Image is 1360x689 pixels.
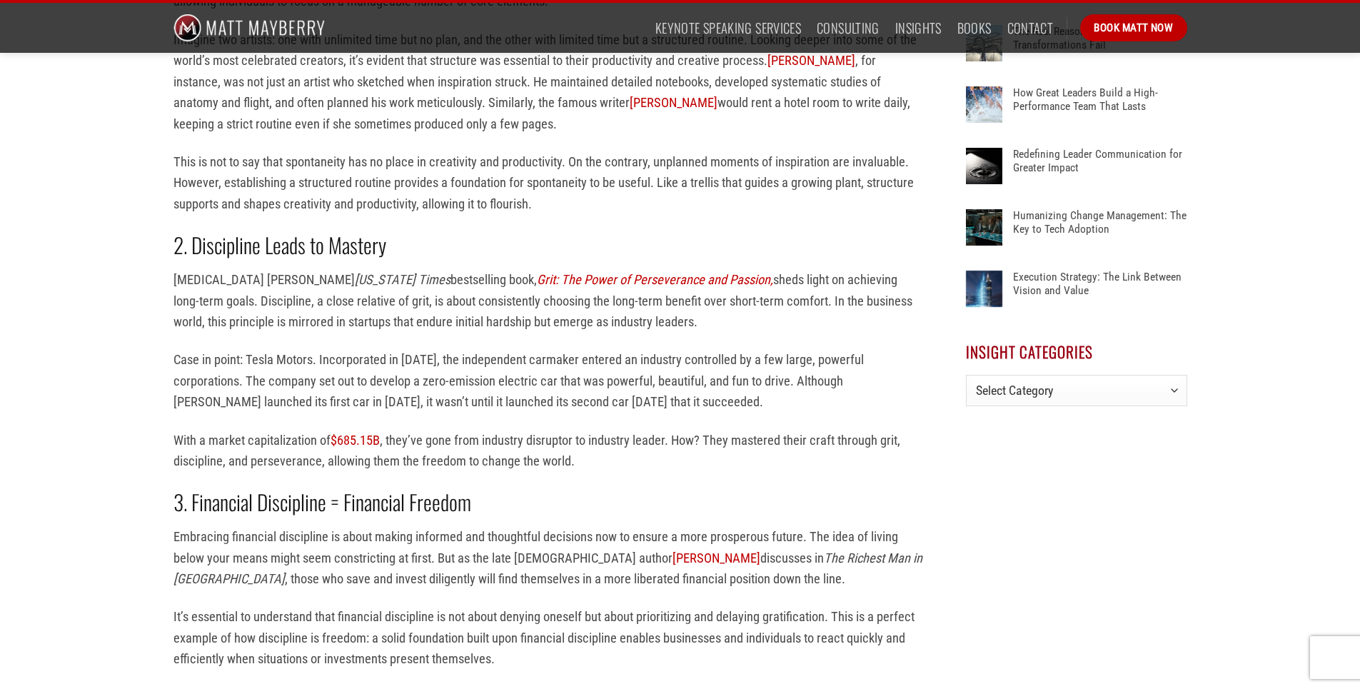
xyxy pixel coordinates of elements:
[173,3,326,53] img: Matt Mayberry
[173,29,923,134] p: Imagine two artists: one with unlimited time but no plan, and the other with limited time but a s...
[767,53,855,68] a: [PERSON_NAME]
[173,550,922,586] em: The Richest Man in [GEOGRAPHIC_DATA]
[173,430,923,472] p: With a market capitalization of , they’ve gone from industry disruptor to industry leader. How? T...
[1007,15,1054,41] a: Contact
[1013,209,1187,252] a: Humanizing Change Management: The Key to Tech Adoption
[966,341,1094,363] span: Insight Categories
[173,526,923,589] p: Embracing financial discipline is about making informed and thoughtful decisions now to ensure a ...
[630,95,717,110] a: [PERSON_NAME]
[331,433,380,448] a: $685.15B
[173,486,471,518] strong: 3. Financial Discipline = Financial Freedom
[173,606,923,669] p: It’s essential to understand that financial discipline is not about denying oneself but about pri...
[655,15,801,41] a: Keynote Speaking Services
[1013,86,1187,129] a: How Great Leaders Build a High-Performance Team That Lasts
[173,229,386,261] strong: 2. Discipline Leads to Mastery
[673,550,760,565] a: [PERSON_NAME]
[957,15,992,41] a: Books
[1013,148,1187,191] a: Redefining Leader Communication for Greater Impact
[537,272,773,287] a: Grit: The Power of Perseverance and Passion,
[817,15,880,41] a: Consulting
[1094,19,1173,36] span: Book Matt Now
[1080,14,1187,41] a: Book Matt Now
[1013,271,1187,313] a: Execution Strategy: The Link Between Vision and Value
[173,151,923,214] p: This is not to say that spontaneity has no place in creativity and productivity. On the contrary,...
[355,272,450,287] em: [US_STATE] Times
[895,15,942,41] a: Insights
[173,269,923,332] p: [MEDICAL_DATA] [PERSON_NAME] bestselling book, sheds light on achieving long-term goals. Discipli...
[173,349,923,412] p: Case in point: Tesla Motors. Incorporated in [DATE], the independent carmaker entered an industry...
